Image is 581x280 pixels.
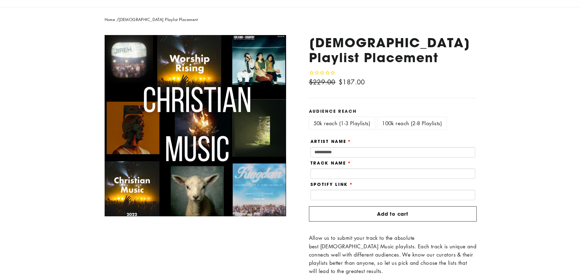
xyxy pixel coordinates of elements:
span: Allow us to submit your track to the absolute best [DEMOGRAPHIC_DATA] Music playlists. Each track... [309,234,477,275]
a: Home [105,16,115,22]
span: Add to cart [377,211,408,217]
span: $187.00 [339,78,365,86]
label: Artist Name [310,139,352,144]
label: 100k reach (2-8 Playlists) [377,117,447,129]
nav: breadcrumbs [105,16,477,23]
h1: [DEMOGRAPHIC_DATA] Playlist Placement [309,35,477,65]
label: Spotify Link [310,182,353,187]
label: 50k reach (1-3 Playlists) [309,117,375,129]
button: Add to cart [309,206,477,222]
span: $229.00 [309,78,335,86]
label: Track Name [310,161,351,165]
span: Rated 0.0 out of 5 stars 0 reviews [309,68,336,77]
span: / [117,16,119,22]
label: Audience Reach [309,109,477,114]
